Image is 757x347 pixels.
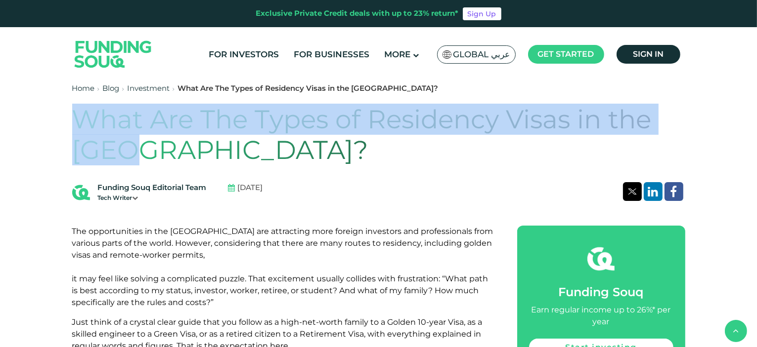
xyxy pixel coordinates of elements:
a: Blog [103,83,120,93]
img: Logo [65,29,162,79]
span: [DATE] [238,182,263,193]
h1: What Are The Types of Residency Visas in the [GEOGRAPHIC_DATA]? [72,104,685,166]
img: SA Flag [443,50,451,59]
a: For Businesses [291,46,372,63]
img: fsicon [587,245,615,272]
span: The opportunities in the [GEOGRAPHIC_DATA] are attracting more foreign investors and professional... [72,227,493,307]
span: More [384,49,410,59]
a: Sign Up [463,7,501,20]
div: Earn regular income up to 26%* per year [529,304,673,328]
div: What Are The Types of Residency Visas in the [GEOGRAPHIC_DATA]? [178,83,439,94]
img: twitter [628,189,637,194]
span: Funding Souq [559,285,644,299]
span: Sign in [633,49,664,59]
div: Exclusive Private Credit deals with up to 23% return* [256,8,459,19]
span: Get started [538,49,594,59]
a: Sign in [617,45,680,64]
a: Investment [128,83,170,93]
span: Global عربي [453,49,510,60]
a: Home [72,83,95,93]
button: back [725,320,747,342]
div: Funding Souq Editorial Team [98,182,207,193]
div: Tech Writer [98,193,207,202]
a: For Investors [206,46,281,63]
img: Blog Author [72,184,90,201]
